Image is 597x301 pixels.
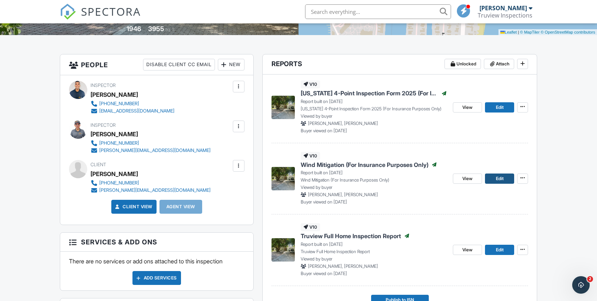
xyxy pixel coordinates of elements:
[90,179,211,187] a: [PHONE_NUMBER]
[148,25,164,33] div: 3955
[90,140,211,147] a: [PHONE_NUMBER]
[60,10,141,25] a: SPECTORA
[99,108,174,114] div: [EMAIL_ADDRESS][DOMAIN_NAME]
[60,54,253,75] h3: People
[587,276,593,282] span: 2
[520,30,540,34] a: © MapTiler
[143,59,215,71] div: Disable Client CC Email
[90,122,116,128] span: Inspector
[90,187,211,194] a: [PERSON_NAME][EMAIL_ADDRESS][DOMAIN_NAME]
[90,107,174,115] a: [EMAIL_ADDRESS][DOMAIN_NAME]
[518,30,519,34] span: |
[99,140,139,146] div: [PHONE_NUMBER]
[218,59,244,71] div: New
[99,148,211,153] div: [PERSON_NAME][EMAIL_ADDRESS][DOMAIN_NAME]
[60,4,76,20] img: The Best Home Inspection Software - Spectora
[127,25,141,33] div: 1946
[478,12,532,19] div: Truview Inspections
[90,100,174,107] a: [PHONE_NUMBER]
[118,27,126,32] span: Built
[572,276,590,294] iframe: Intercom live chat
[99,101,139,107] div: [PHONE_NUMBER]
[90,83,116,88] span: Inspector
[60,252,253,290] div: There are no services or add ons attached to this inspection
[90,129,138,140] div: [PERSON_NAME]
[90,89,138,100] div: [PERSON_NAME]
[99,180,139,186] div: [PHONE_NUMBER]
[479,4,527,12] div: [PERSON_NAME]
[90,162,106,167] span: Client
[165,27,176,32] span: sq. ft.
[114,203,153,210] a: Client View
[60,233,253,252] h3: Services & Add ons
[81,4,141,19] span: SPECTORA
[90,168,138,179] div: [PERSON_NAME]
[500,30,517,34] a: Leaflet
[541,30,595,34] a: © OpenStreetMap contributors
[99,187,211,193] div: [PERSON_NAME][EMAIL_ADDRESS][DOMAIN_NAME]
[132,271,181,285] div: Add Services
[305,4,451,19] input: Search everything...
[90,147,211,154] a: [PERSON_NAME][EMAIL_ADDRESS][DOMAIN_NAME]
